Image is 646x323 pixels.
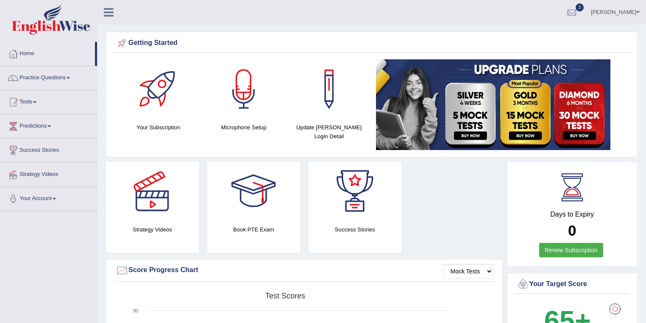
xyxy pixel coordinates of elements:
[291,123,368,141] h4: Update [PERSON_NAME] Login Detail
[517,211,628,218] h4: Days to Expiry
[116,37,628,50] div: Getting Started
[205,123,282,132] h4: Microphone Setup
[265,292,305,300] tspan: Test scores
[0,163,97,184] a: Strategy Videos
[0,42,95,63] a: Home
[0,187,97,208] a: Your Account
[0,90,97,111] a: Tests
[0,139,97,160] a: Success Stories
[120,123,197,132] h4: Your Subscription
[207,225,300,234] h4: Book PTE Exam
[517,278,628,291] div: Your Target Score
[106,225,199,234] h4: Strategy Videos
[568,222,576,239] b: 0
[116,264,493,277] div: Score Progress Chart
[309,225,401,234] h4: Success Stories
[376,59,610,150] img: small5.jpg
[539,243,603,257] a: Renew Subscription
[0,114,97,136] a: Predictions
[576,3,584,11] span: 3
[0,66,97,87] a: Practice Questions
[133,308,138,313] text: 90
